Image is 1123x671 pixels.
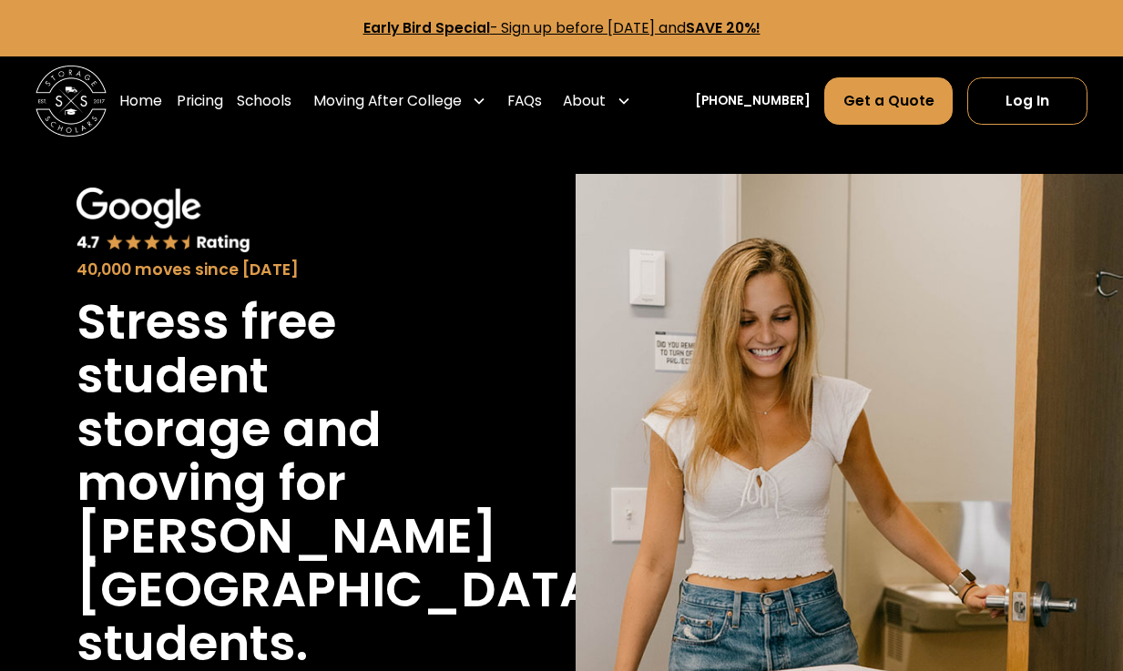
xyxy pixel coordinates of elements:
[313,90,462,111] div: Moving After College
[77,510,618,617] h1: [PERSON_NAME][GEOGRAPHIC_DATA]
[177,76,223,126] a: Pricing
[967,77,1087,126] a: Log In
[77,258,471,281] div: 40,000 moves since [DATE]
[563,90,606,111] div: About
[36,66,107,137] img: Storage Scholars main logo
[363,18,761,37] a: Early Bird Special- Sign up before [DATE] andSAVE 20%!
[77,296,471,510] h1: Stress free student storage and moving for
[686,18,761,37] strong: SAVE 20%!
[306,76,494,126] div: Moving After College
[507,76,542,126] a: FAQs
[119,76,162,126] a: Home
[363,18,490,37] strong: Early Bird Special
[556,76,638,126] div: About
[36,66,107,137] a: home
[237,76,291,126] a: Schools
[695,92,811,110] a: [PHONE_NUMBER]
[824,77,953,126] a: Get a Quote
[77,188,250,254] img: Google 4.7 star rating
[77,617,308,671] h1: students.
